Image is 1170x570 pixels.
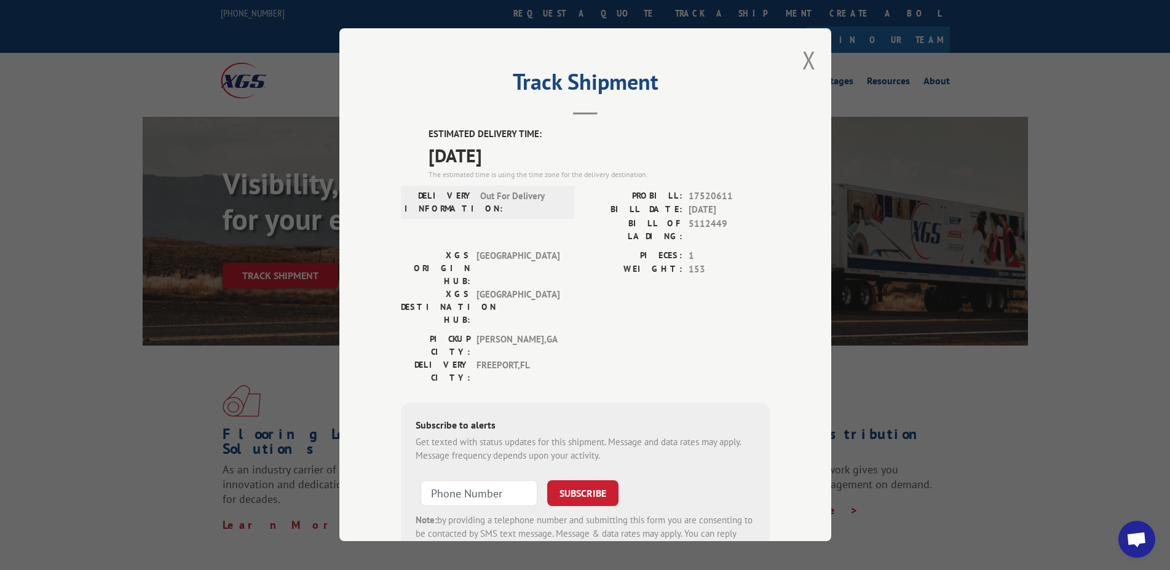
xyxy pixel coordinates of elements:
[585,263,682,277] label: WEIGHT:
[476,358,559,384] span: FREEPORT , FL
[401,249,470,288] label: XGS ORIGIN HUB:
[689,203,770,217] span: [DATE]
[401,288,470,327] label: XGS DESTINATION HUB:
[429,169,770,180] div: The estimated time is using the time zone for the delivery destination.
[416,435,755,463] div: Get texted with status updates for this shipment. Message and data rates may apply. Message frequ...
[401,333,470,358] label: PICKUP CITY:
[802,44,816,76] button: Close modal
[476,333,559,358] span: [PERSON_NAME] , GA
[689,249,770,263] span: 1
[689,263,770,277] span: 153
[401,358,470,384] label: DELIVERY CITY:
[416,513,755,555] div: by providing a telephone number and submitting this form you are consenting to be contacted by SM...
[585,189,682,204] label: PROBILL:
[416,418,755,435] div: Subscribe to alerts
[480,189,563,215] span: Out For Delivery
[416,514,437,526] strong: Note:
[689,189,770,204] span: 17520611
[429,141,770,169] span: [DATE]
[401,73,770,97] h2: Track Shipment
[585,217,682,243] label: BILL OF LADING:
[476,249,559,288] span: [GEOGRAPHIC_DATA]
[585,203,682,217] label: BILL DATE:
[1118,521,1155,558] a: Open chat
[429,127,770,141] label: ESTIMATED DELIVERY TIME:
[547,480,619,506] button: SUBSCRIBE
[585,249,682,263] label: PIECES:
[689,217,770,243] span: 5112449
[476,288,559,327] span: [GEOGRAPHIC_DATA]
[421,480,537,506] input: Phone Number
[405,189,474,215] label: DELIVERY INFORMATION:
